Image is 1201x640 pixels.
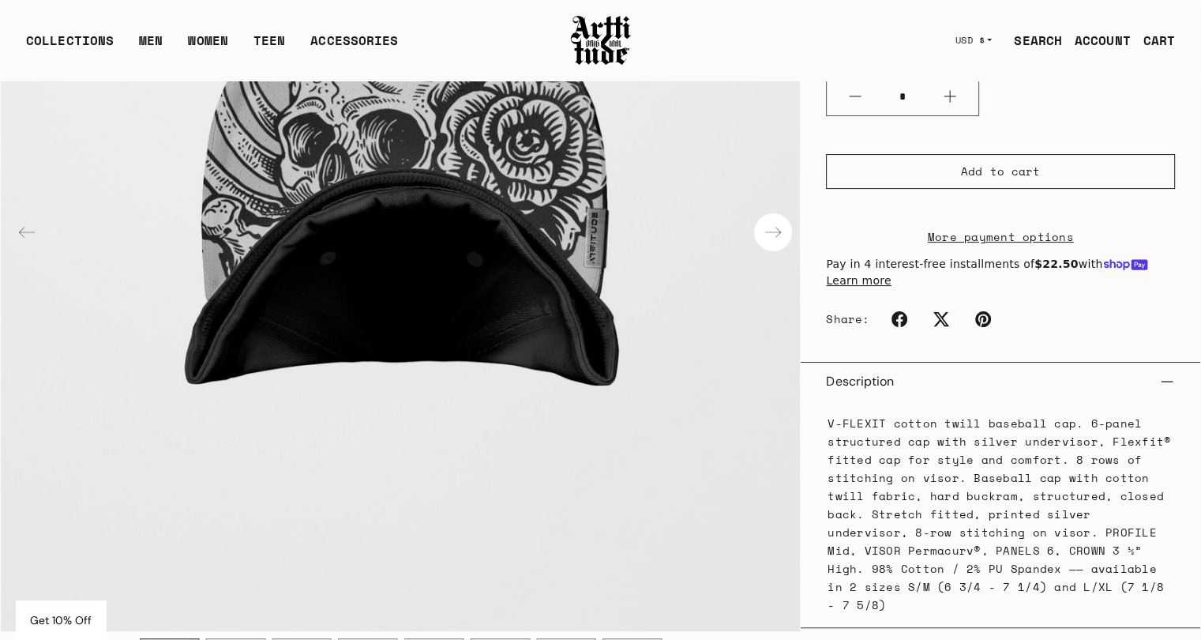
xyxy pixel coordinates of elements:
[310,31,398,62] div: ACCESSORIES
[921,77,978,115] button: Plus
[13,31,411,62] ul: Main navigation
[1001,24,1062,56] a: SEARCH
[139,31,163,62] a: MEN
[188,31,228,62] a: WOMEN
[882,302,917,337] a: Facebook
[966,302,1000,337] a: Pinterest
[961,164,1040,179] span: Add to cart
[1131,24,1175,56] a: Open cart
[26,31,114,62] div: COLLECTIONS
[16,600,106,640] div: Get 10% Off
[826,363,1175,401] button: Description
[924,302,959,337] a: Twitter
[946,23,1002,58] button: USD $
[253,31,285,62] a: TEEN
[827,77,884,115] button: Minus
[30,613,92,627] span: Get 10% Off
[1062,24,1131,56] a: ACCOUNT
[569,13,632,67] img: Arttitude
[1143,31,1175,50] div: CART
[8,213,46,251] div: Previous slide
[826,311,869,327] span: Share:
[826,228,1175,246] a: More payment options
[955,34,985,47] span: USD $
[828,415,1171,614] span: V-FLEXIT cotton twill baseball cap. 6-panel structured cap with silver undervisor, Flexfit® fitte...
[754,213,792,251] div: Next slide
[884,82,921,111] input: Quantity
[826,154,1175,189] button: Add to cart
